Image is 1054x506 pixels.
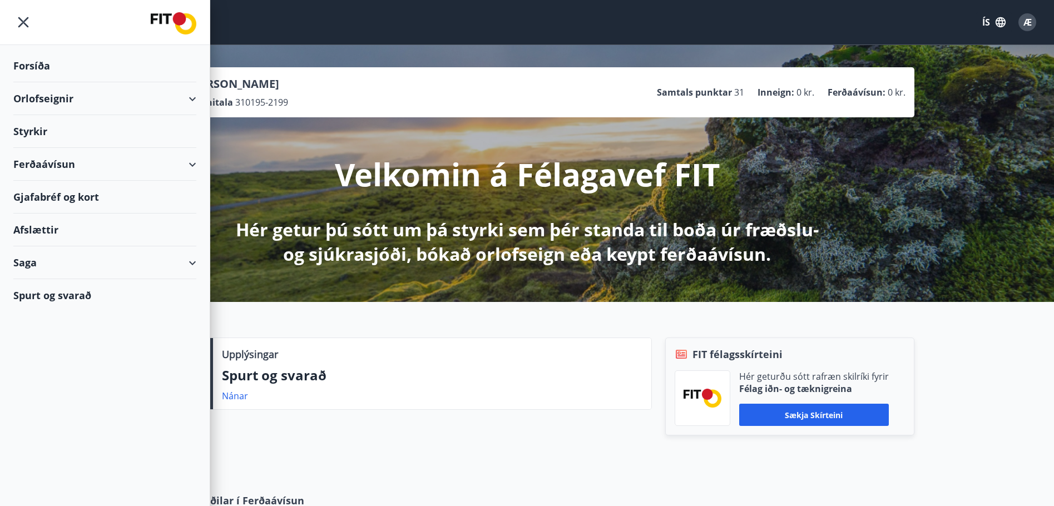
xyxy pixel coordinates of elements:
[657,86,732,98] p: Samtals punktar
[1014,9,1041,36] button: Æ
[888,86,905,98] span: 0 kr.
[13,115,196,148] div: Styrkir
[828,86,885,98] p: Ferðaávísun :
[758,86,794,98] p: Inneign :
[13,49,196,82] div: Forsíða
[189,96,233,108] p: Kennitala
[739,404,889,426] button: Sækja skírteini
[734,86,744,98] span: 31
[976,12,1012,32] button: ÍS
[222,347,278,361] p: Upplýsingar
[13,82,196,115] div: Orlofseignir
[13,12,33,32] button: menu
[13,148,196,181] div: Ferðaávísun
[13,279,196,311] div: Spurt og svarað
[13,181,196,214] div: Gjafabréf og kort
[796,86,814,98] span: 0 kr.
[13,214,196,246] div: Afslættir
[739,370,889,383] p: Hér geturðu sótt rafræn skilríki fyrir
[13,246,196,279] div: Saga
[151,12,196,34] img: union_logo
[335,153,720,195] p: Velkomin á Félagavef FIT
[684,389,721,407] img: FPQVkF9lTnNbbaRSFyT17YYeljoOGk5m51IhT0bO.png
[1023,16,1032,28] span: Æ
[222,366,642,385] p: Spurt og svarað
[189,76,288,92] p: [PERSON_NAME]
[234,217,821,266] p: Hér getur þú sótt um þá styrki sem þér standa til boða úr fræðslu- og sjúkrasjóði, bókað orlofsei...
[739,383,889,395] p: Félag iðn- og tæknigreina
[692,347,783,361] span: FIT félagsskírteini
[235,96,288,108] span: 310195-2199
[222,390,248,402] a: Nánar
